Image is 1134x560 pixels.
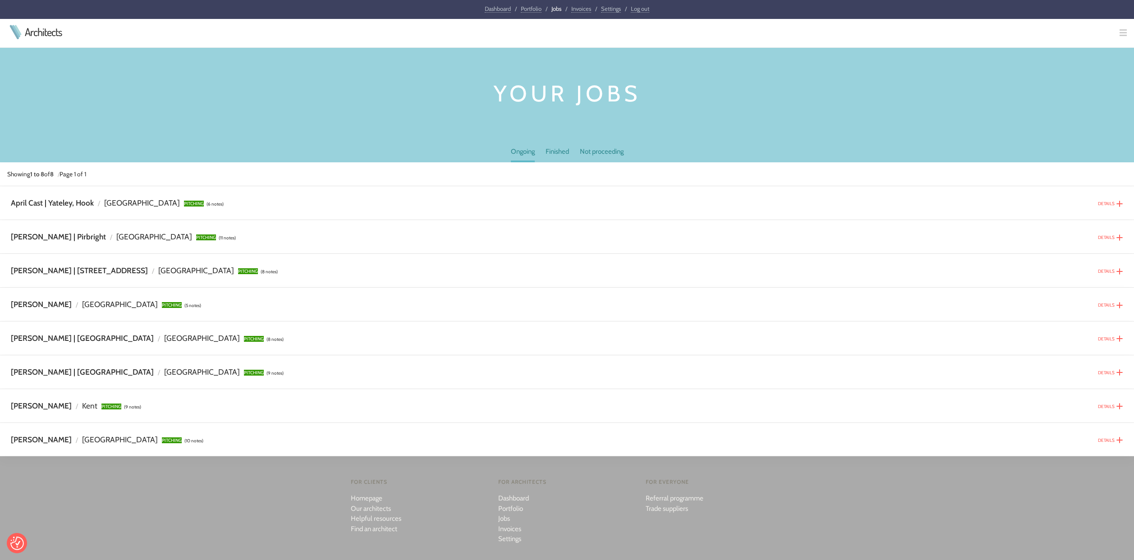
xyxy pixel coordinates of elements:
h4: For Architects [498,478,631,486]
span: / [625,5,627,12]
a: DETAILS [1098,370,1115,376]
a: Invoices [571,5,591,13]
a: DETAILS [1098,201,1115,207]
a: Our architects [351,505,391,513]
span: (6 notes) [207,201,224,207]
a: Dashboard [485,5,511,13]
img: DETAILS [1116,436,1123,444]
a: Dashboard [498,494,529,502]
span: [GEOGRAPHIC_DATA] [82,435,158,444]
span: / [595,5,597,12]
span: [PERSON_NAME] | Pirbright [11,232,106,241]
a: Trade suppliers [646,505,688,513]
a: DETAILS [1098,302,1115,308]
a: DETAILS [1098,437,1115,443]
span: PITCHING [162,302,182,308]
span: [GEOGRAPHIC_DATA] [104,198,180,207]
strong: 1 to 8 [30,170,44,178]
span: / [546,5,547,12]
img: Revisit consent button [10,537,24,550]
span: Kent [82,401,97,410]
h4: For Clients [351,478,484,486]
span: / [158,368,160,376]
a: Settings [601,5,621,13]
a: Settings [498,535,521,543]
span: PITCHING [244,370,264,376]
a: DETAILS [1098,234,1115,240]
h4: For everyone [646,478,779,486]
img: Architects [7,25,23,39]
span: [PERSON_NAME] | [STREET_ADDRESS] [11,266,148,275]
span: [PERSON_NAME] [11,435,72,444]
a: Helpful resources [351,514,401,523]
span: / [58,170,60,178]
span: [GEOGRAPHIC_DATA] [82,299,158,309]
a: DETAILS [1098,336,1115,342]
a: Ongoing [511,147,535,162]
a: Jobs [551,5,561,12]
img: DETAILS [1116,369,1123,376]
span: [PERSON_NAME] [11,299,72,309]
span: (11 notes) [219,235,236,241]
span: PITCHING [238,268,258,274]
span: April Cast | Yateley, Hook [11,198,94,207]
a: Click to view details [1116,266,1123,274]
span: / [76,301,78,309]
img: DETAILS [1116,234,1123,241]
img: DETAILS [1116,335,1123,342]
span: PITCHING [101,404,121,409]
a: Finished [546,147,569,161]
span: [PERSON_NAME] [11,401,72,410]
span: [GEOGRAPHIC_DATA] [116,232,192,241]
a: Homepage [351,494,382,502]
a: Architects [25,27,62,37]
button: Consent Preferences [10,537,24,550]
a: Portfolio [521,5,542,13]
a: DETAILS [1098,268,1115,274]
a: Not proceeding [580,147,624,161]
a: Portfolio [498,505,523,513]
span: [PERSON_NAME] | [GEOGRAPHIC_DATA] [11,367,154,376]
div: Showing of Page 1 of 1 [7,170,86,179]
a: Invoices [498,525,521,533]
span: (9 notes) [124,404,141,410]
a: Find an architect [351,525,397,533]
span: / [76,436,78,444]
img: DETAILS [1116,268,1123,275]
strong: 8 [50,170,54,178]
a: DETAILS [1098,404,1115,409]
span: [GEOGRAPHIC_DATA] [158,266,234,275]
span: (10 notes) [184,438,203,444]
a: Click to view details [1116,367,1123,375]
a: Click to view details [1116,299,1123,308]
span: PITCHING [196,234,216,240]
span: [GEOGRAPHIC_DATA] [164,333,240,343]
a: Click to view details [1116,333,1123,341]
a: Click to view details [1116,232,1123,240]
span: [PERSON_NAME] | [GEOGRAPHIC_DATA] [11,333,154,343]
span: / [515,5,517,12]
a: Log out [631,5,649,13]
span: / [76,402,78,410]
span: / [110,233,112,241]
span: / [565,5,567,12]
span: PITCHING [162,437,182,443]
a: Click to view details [1116,435,1123,443]
span: (8 notes) [266,336,284,342]
span: / [152,267,154,275]
a: Jobs [498,514,510,523]
span: (5 notes) [184,303,201,308]
span: PITCHING [184,201,204,207]
a: Click to view details [1116,401,1123,409]
span: (8 notes) [261,269,278,275]
span: / [158,335,160,343]
a: Referral programme [646,494,703,502]
span: (9 notes) [266,370,284,376]
span: / [98,199,100,207]
h1: Your jobs [344,77,791,110]
span: [GEOGRAPHIC_DATA] [164,367,240,376]
a: Click to view details [1116,198,1123,206]
span: PITCHING [244,336,264,342]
